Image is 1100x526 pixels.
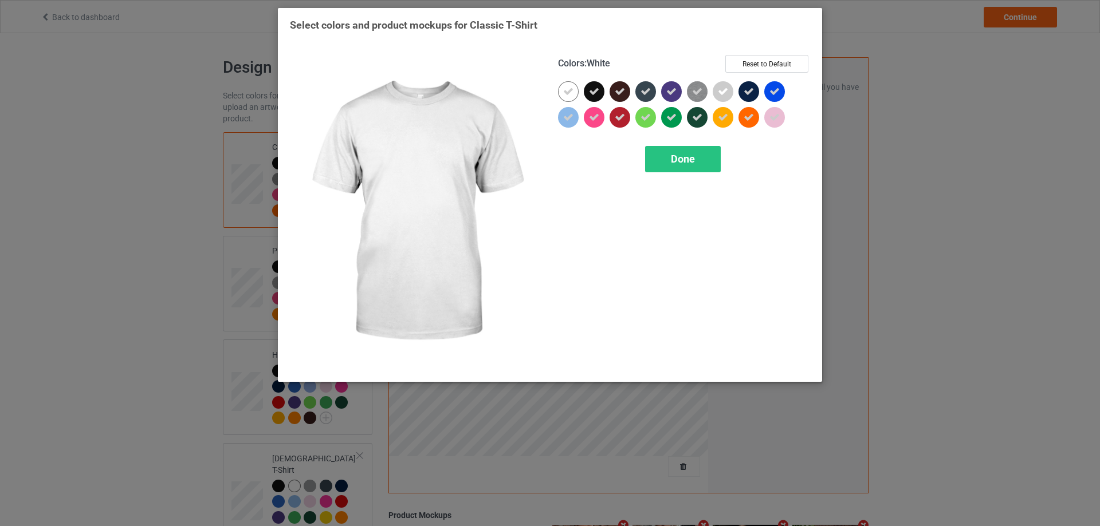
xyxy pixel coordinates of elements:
[687,81,708,102] img: heather_texture.png
[558,58,584,69] span: Colors
[725,55,808,73] button: Reset to Default
[558,58,610,70] h4: :
[290,55,542,370] img: regular.jpg
[290,19,537,31] span: Select colors and product mockups for Classic T-Shirt
[671,153,695,165] span: Done
[587,58,610,69] span: White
